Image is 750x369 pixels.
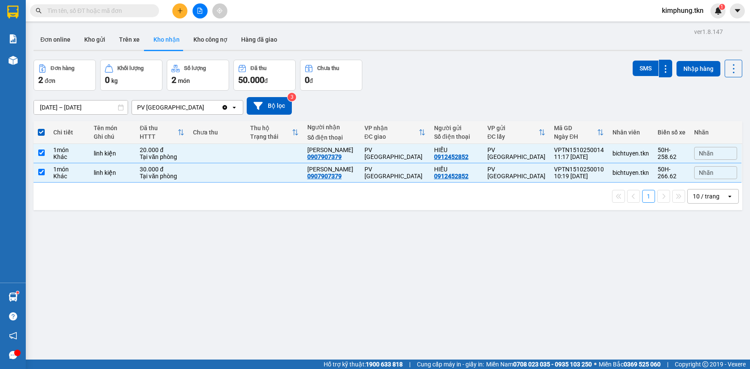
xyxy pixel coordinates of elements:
div: 50H-258.62 [658,146,686,160]
span: aim [217,8,223,14]
div: linh kiện [94,150,131,157]
button: Bộ lọc [247,97,292,115]
div: PV [GEOGRAPHIC_DATA] [364,146,426,160]
div: linh kiện [94,169,131,176]
div: Nhân viên [612,129,649,136]
div: 0912452852 [434,173,468,180]
div: 0907907379 [307,173,342,180]
span: 2 [171,75,176,85]
span: 2 [38,75,43,85]
strong: 1900 633 818 [366,361,403,368]
div: ĐC giao [364,133,419,140]
div: 11:17 [DATE] [554,153,604,160]
svg: Clear value [221,104,228,111]
div: VPTN1510250014 [554,146,604,153]
div: Số lượng [184,65,206,71]
button: 1 [642,190,655,203]
button: Số lượng2món [167,60,229,91]
button: Kho gửi [77,29,112,50]
span: search [36,8,42,14]
div: 10:19 [DATE] [554,173,604,180]
div: bichtuyen.tkn [612,169,649,176]
button: Đơn online [34,29,77,50]
button: Đã thu50.000đ [233,60,296,91]
span: Miền Nam [486,360,592,369]
span: file-add [197,8,203,14]
div: ver 1.8.147 [694,27,723,37]
button: caret-down [730,3,745,18]
span: đ [264,77,268,84]
div: Tại văn phòng [140,173,184,180]
div: Chi tiết [53,129,85,136]
div: 0907907379 [307,153,342,160]
span: Hỗ trợ kỹ thuật: [324,360,403,369]
div: Đơn hàng [51,65,74,71]
div: Số điện thoại [434,133,479,140]
span: ⚪️ [594,363,597,366]
div: Khác [53,153,85,160]
button: Trên xe [112,29,147,50]
button: Hàng đã giao [234,29,284,50]
div: Khác [53,173,85,180]
div: VP gửi [487,125,539,131]
span: đơn [45,77,55,84]
div: Tại văn phòng [140,153,184,160]
div: ANH GIANG [307,166,356,173]
div: PV [GEOGRAPHIC_DATA] [487,146,545,160]
div: Biển số xe [658,129,686,136]
th: Toggle SortBy [246,121,303,144]
button: aim [212,3,227,18]
span: Nhãn [699,169,713,176]
span: | [667,360,668,369]
div: 1 món [53,146,85,153]
input: Select a date range. [34,101,128,114]
img: logo-vxr [7,6,18,18]
span: Miền Bắc [599,360,661,369]
th: Toggle SortBy [135,121,189,144]
input: Selected PV Phước Đông. [205,103,206,112]
span: 1 [720,4,723,10]
div: 10 / trang [693,192,719,201]
div: Tên món [94,125,131,131]
div: 30.000 đ [140,166,184,173]
span: copyright [702,361,708,367]
span: Nhãn [699,150,713,157]
div: HIẾU [434,146,479,153]
div: Thu hộ [250,125,292,131]
div: Ngày ĐH [554,133,597,140]
input: Tìm tên, số ĐT hoặc mã đơn [47,6,149,15]
span: 0 [105,75,110,85]
sup: 1 [16,291,19,294]
button: Khối lượng0kg [100,60,162,91]
span: question-circle [9,312,17,320]
div: Người gửi [434,125,479,131]
div: ĐC lấy [487,133,539,140]
span: 0 [305,75,309,85]
div: bichtuyen.tkn [612,150,649,157]
div: Mã GD [554,125,597,131]
div: Người nhận [307,124,356,131]
svg: open [726,193,733,200]
span: 50.000 [238,75,264,85]
div: VP nhận [364,125,419,131]
span: đ [309,77,313,84]
div: HIẾU [434,166,479,173]
button: plus [172,3,187,18]
div: Số điện thoại [307,134,356,141]
div: HTTT [140,133,178,140]
svg: open [231,104,238,111]
span: món [178,77,190,84]
div: Trạng thái [250,133,292,140]
div: PV [GEOGRAPHIC_DATA] [364,166,426,180]
div: ANH GIANG [307,146,356,153]
span: kg [111,77,118,84]
div: 20.000 đ [140,146,184,153]
sup: 1 [719,4,725,10]
strong: 0708 023 035 - 0935 103 250 [513,361,592,368]
span: kimphung.tkn [655,5,710,16]
div: Ghi chú [94,133,131,140]
div: Chưa thu [193,129,242,136]
img: solution-icon [9,34,18,43]
div: Chưa thu [317,65,339,71]
div: 0912452852 [434,153,468,160]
